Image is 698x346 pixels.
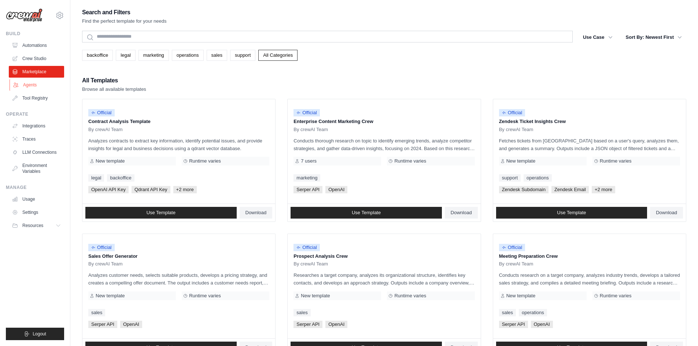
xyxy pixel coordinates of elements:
a: Download [650,207,683,219]
span: Serper API [499,321,528,328]
span: Runtime varies [189,158,221,164]
span: Use Template [352,210,381,216]
p: Browse all available templates [82,86,146,93]
a: All Categories [258,50,298,61]
a: backoffice [82,50,113,61]
p: Analyzes customer needs, selects suitable products, develops a pricing strategy, and creates a co... [88,271,269,287]
span: By crewAI Team [88,261,123,267]
span: By crewAI Team [499,127,533,133]
img: Logo [6,8,43,22]
a: LLM Connections [9,146,64,158]
p: Meeting Preparation Crew [499,253,680,260]
a: marketing [139,50,169,61]
span: OpenAI [120,321,142,328]
span: New template [96,293,125,299]
span: Runtime varies [600,293,632,299]
span: Official [293,109,320,116]
a: Use Template [496,207,647,219]
span: OpenAI [325,321,347,328]
a: Download [445,207,478,219]
span: +2 more [173,186,197,193]
div: Manage [6,185,64,190]
p: Prospect Analysis Crew [293,253,474,260]
span: Use Template [147,210,176,216]
span: Runtime varies [189,293,221,299]
p: Analyzes contracts to extract key information, identify potential issues, and provide insights fo... [88,137,269,152]
p: Contract Analysis Template [88,118,269,125]
span: By crewAI Team [293,261,328,267]
span: Serper API [293,186,322,193]
a: sales [499,309,516,316]
span: Serper API [293,321,322,328]
h2: Search and Filters [82,7,167,18]
a: legal [88,174,104,182]
a: Environment Variables [9,160,64,177]
span: +2 more [592,186,615,193]
div: Build [6,31,64,37]
p: Conducts thorough research on topic to identify emerging trends, analyze competitor strategies, a... [293,137,474,152]
a: Use Template [85,207,237,219]
span: Serper API [88,321,117,328]
span: Zendesk Subdomain [499,186,549,193]
span: Zendesk Email [551,186,589,193]
button: Use Case [579,31,617,44]
a: support [499,174,521,182]
span: Official [499,109,525,116]
a: Agents [10,79,65,91]
h2: All Templates [82,75,146,86]
a: marketing [293,174,320,182]
span: Use Template [557,210,586,216]
span: Runtime varies [600,158,632,164]
a: sales [207,50,227,61]
span: New template [96,158,125,164]
span: Resources [22,223,43,228]
p: Sales Offer Generator [88,253,269,260]
span: Logout [33,331,46,337]
a: sales [88,309,105,316]
span: Official [499,244,525,251]
span: Runtime varies [394,158,426,164]
span: Runtime varies [394,293,426,299]
p: Find the perfect template for your needs [82,18,167,25]
span: 7 users [301,158,317,164]
p: Conducts research on a target company, analyzes industry trends, develops a tailored sales strate... [499,271,680,287]
a: legal [116,50,135,61]
p: Zendesk Ticket Insights Crew [499,118,680,125]
span: Official [88,244,115,251]
span: By crewAI Team [293,127,328,133]
a: Settings [9,207,64,218]
p: Enterprise Content Marketing Crew [293,118,474,125]
a: operations [172,50,204,61]
a: sales [293,309,310,316]
span: New template [506,293,535,299]
span: By crewAI Team [499,261,533,267]
a: Integrations [9,120,64,132]
span: OpenAI [531,321,553,328]
span: OpenAI [325,186,347,193]
span: Qdrant API Key [132,186,170,193]
a: operations [519,309,547,316]
a: Marketplace [9,66,64,78]
a: backoffice [107,174,134,182]
a: Download [240,207,273,219]
a: Tool Registry [9,92,64,104]
a: support [230,50,255,61]
p: Fetches tickets from [GEOGRAPHIC_DATA] based on a user's query, analyzes them, and generates a su... [499,137,680,152]
a: Crew Studio [9,53,64,64]
span: Download [656,210,677,216]
a: Use Template [291,207,442,219]
a: Traces [9,133,64,145]
div: Operate [6,111,64,117]
span: New template [506,158,535,164]
button: Sort By: Newest First [621,31,686,44]
button: Resources [9,220,64,231]
p: Researches a target company, analyzes its organizational structure, identifies key contacts, and ... [293,271,474,287]
a: Usage [9,193,64,205]
a: operations [524,174,552,182]
a: Automations [9,40,64,51]
span: By crewAI Team [88,127,123,133]
span: Official [293,244,320,251]
span: Download [245,210,267,216]
button: Logout [6,328,64,340]
span: OpenAI API Key [88,186,129,193]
